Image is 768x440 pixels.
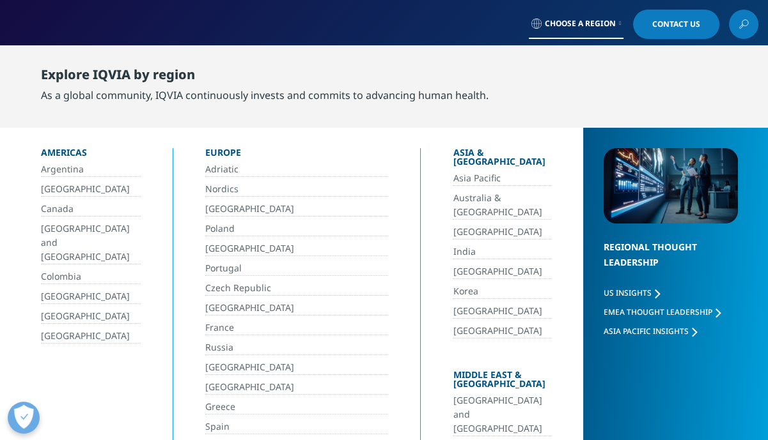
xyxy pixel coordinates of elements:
[205,281,388,296] a: Czech Republic
[604,239,738,286] div: Regional Thought Leadership
[604,326,697,337] a: Asia Pacific Insights
[453,264,551,279] a: [GEOGRAPHIC_DATA]
[604,148,738,224] img: 2093_analyzing-data-using-big-screen-display-and-laptop.png
[633,10,719,39] a: Contact Us
[604,307,721,317] a: EMEA Thought Leadership
[453,171,551,186] a: Asia Pacific
[205,148,388,162] div: Europe
[41,67,489,87] div: Explore IQVIA by region
[205,400,388,414] a: Greece
[8,402,40,434] button: Open Preferences
[453,304,551,319] a: [GEOGRAPHIC_DATA]
[41,182,141,197] a: [GEOGRAPHIC_DATA]
[604,307,712,317] span: EMEA Thought Leadership
[41,329,141,344] a: [GEOGRAPHIC_DATA]
[114,45,762,105] nav: Primary
[205,420,388,434] a: Spain
[205,360,388,375] a: [GEOGRAPHIC_DATA]
[453,225,551,239] a: [GEOGRAPHIC_DATA]
[453,191,551,220] a: Australia & [GEOGRAPHIC_DATA]
[41,222,141,264] a: [GEOGRAPHIC_DATA] and [GEOGRAPHIC_DATA]
[205,340,388,355] a: Russia
[453,324,551,338] a: [GEOGRAPHIC_DATA]
[205,261,388,276] a: Portugal
[41,162,141,177] a: Argentina
[205,222,388,236] a: Poland
[453,393,551,436] a: [GEOGRAPHIC_DATA] and [GEOGRAPHIC_DATA]
[453,148,551,171] div: Asia & [GEOGRAPHIC_DATA]
[205,301,388,315] a: [GEOGRAPHIC_DATA]
[205,321,388,335] a: France
[41,309,141,324] a: [GEOGRAPHIC_DATA]
[41,87,489,103] div: As a global community, IQVIA continuously invests and commits to advancing human health.
[41,202,141,216] a: Canada
[453,245,551,259] a: India
[205,162,388,177] a: Adriatic
[41,148,141,162] div: Americas
[604,287,660,298] a: US Insights
[453,284,551,299] a: Korea
[205,380,388,395] a: [GEOGRAPHIC_DATA]
[453,370,551,393] div: Middle East & [GEOGRAPHIC_DATA]
[205,241,388,256] a: [GEOGRAPHIC_DATA]
[604,326,689,337] span: Asia Pacific Insights
[545,19,616,29] span: Choose a Region
[41,269,141,284] a: Colombia
[205,202,388,216] a: [GEOGRAPHIC_DATA]
[604,287,652,298] span: US Insights
[205,182,388,197] a: Nordics
[41,289,141,304] a: [GEOGRAPHIC_DATA]
[652,20,700,28] span: Contact Us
